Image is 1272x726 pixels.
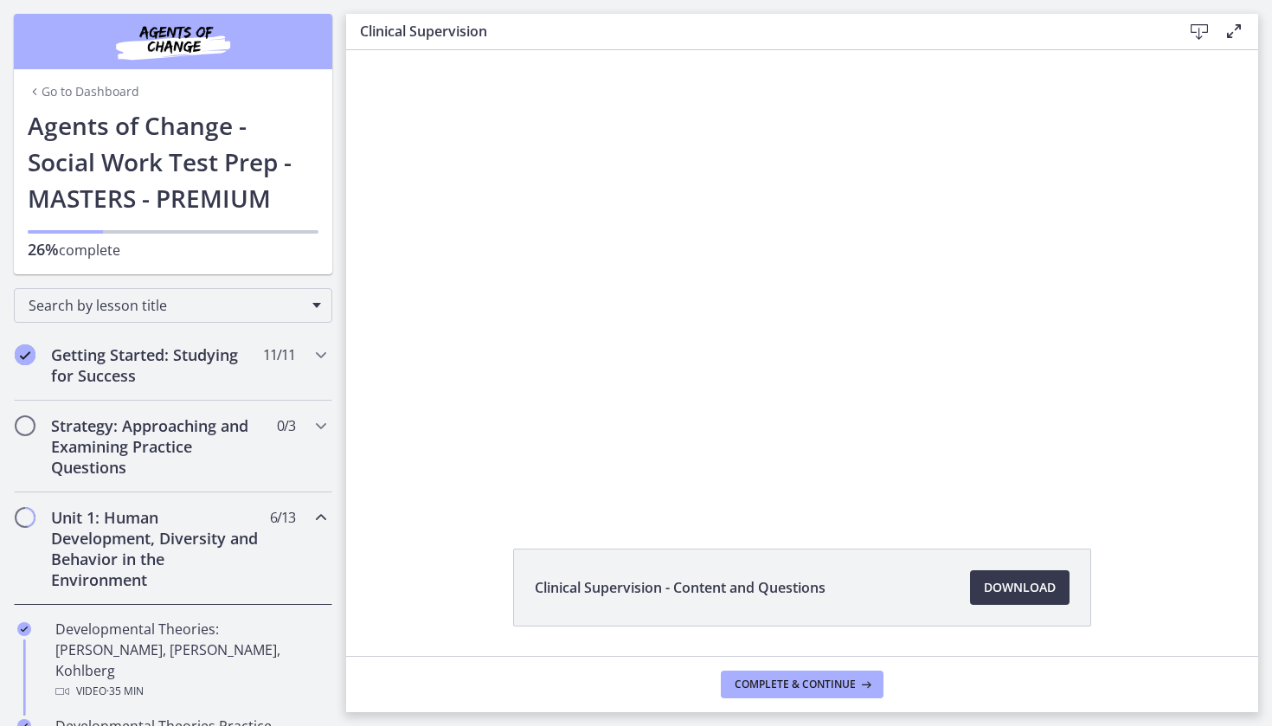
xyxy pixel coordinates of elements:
[735,678,856,691] span: Complete & continue
[106,681,144,702] span: · 35 min
[14,288,332,323] div: Search by lesson title
[263,344,295,365] span: 11 / 11
[51,415,262,478] h2: Strategy: Approaching and Examining Practice Questions
[970,570,1070,605] a: Download
[51,344,262,386] h2: Getting Started: Studying for Success
[28,239,59,260] span: 26%
[270,507,295,528] span: 6 / 13
[28,83,139,100] a: Go to Dashboard
[277,415,295,436] span: 0 / 3
[29,296,304,315] span: Search by lesson title
[17,622,31,636] i: Completed
[721,671,883,698] button: Complete & continue
[55,619,325,702] div: Developmental Theories: [PERSON_NAME], [PERSON_NAME], Kohlberg
[360,21,1154,42] h3: Clinical Supervision
[984,577,1056,598] span: Download
[55,681,325,702] div: Video
[15,344,35,365] i: Completed
[28,107,318,216] h1: Agents of Change - Social Work Test Prep - MASTERS - PREMIUM
[535,577,826,598] span: Clinical Supervision - Content and Questions
[51,507,262,590] h2: Unit 1: Human Development, Diversity and Behavior in the Environment
[346,50,1258,509] iframe: Video Lesson
[28,239,318,260] p: complete
[69,21,277,62] img: Agents of Change Social Work Test Prep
